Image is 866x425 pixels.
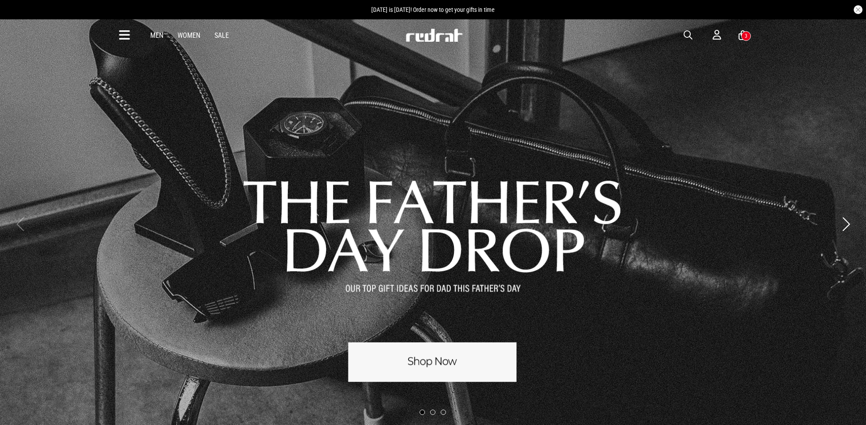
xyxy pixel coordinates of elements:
span: [DATE] is [DATE]! Order now to get your gifts in time [371,6,495,13]
img: Redrat logo [405,29,463,42]
a: Women [178,31,200,40]
button: Next slide [840,214,852,234]
div: 3 [745,33,747,39]
a: Sale [214,31,229,40]
a: 3 [739,31,747,40]
a: Men [150,31,163,40]
button: Previous slide [14,214,26,234]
